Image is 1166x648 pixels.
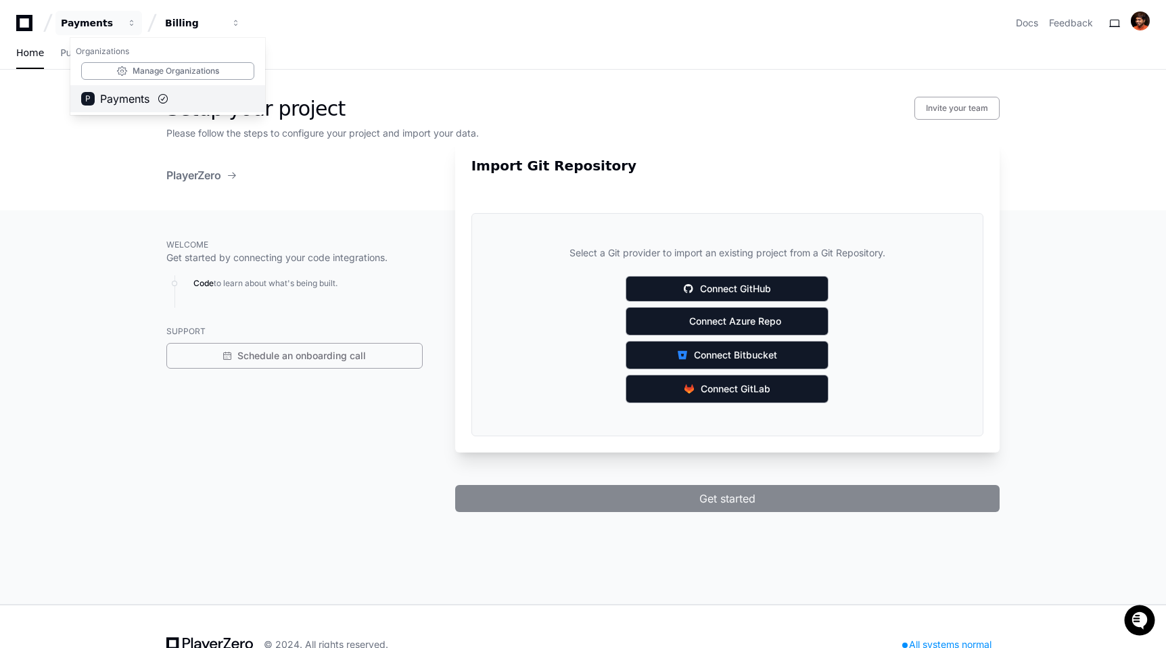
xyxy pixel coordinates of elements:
button: Feedback [1049,16,1093,30]
span: Code [193,278,214,288]
iframe: Open customer support [1123,603,1159,640]
img: 1736555170064-99ba0984-63c1-480f-8ee9-699278ef63ed [14,101,38,125]
a: Powered byPylon [95,141,164,152]
button: Invite your team [914,97,1000,120]
div: Welcome [14,54,246,76]
p: Select a Git provider to import an existing project from a Git Repository. [569,246,885,260]
p: to learn about what's being built. [193,275,423,292]
a: Pull Requests [60,38,123,69]
div: Start new chat [46,101,222,114]
button: Connect GitLab [626,375,829,403]
span: Welcome [166,239,208,250]
a: Manage Organizations [81,62,254,80]
h2: Import Git Repository [471,156,983,175]
img: PlayerZero [14,14,41,41]
span: PlayerZero [166,167,221,183]
div: Payments [61,16,119,30]
p: Get started by connecting your code integrations. [166,251,423,264]
span: Home [16,49,44,57]
p: Please follow the steps to configure your project and import your data. [166,126,1000,140]
button: Connect GitHub [626,276,829,302]
a: Schedule an onboarding call [166,343,423,369]
button: Get started [455,485,1000,512]
button: Connect Bitbucket [626,341,829,369]
div: We're available if you need us! [46,114,171,125]
span: Connect Bitbucket [694,348,777,362]
button: Connect Azure Repo [626,307,829,335]
div: Billing [165,16,223,30]
a: Docs [1016,16,1038,30]
img: ACg8ocINLNmARpYePqX6TwQpfvt7oUpZxqvXm_stglHx7IZrOUD4xwk=s96-c [1131,11,1150,30]
span: Connect GitLab [701,382,770,396]
span: Pylon [135,142,164,152]
button: Start new chat [230,105,246,121]
button: Billing [160,11,246,35]
span: support [166,326,206,336]
span: Payments [100,91,149,107]
span: Connect Azure Repo [689,315,781,328]
div: Payments [70,38,265,115]
button: Payments [55,11,142,35]
h1: Organizations [70,41,265,62]
span: Pull Requests [60,49,123,57]
div: P [81,92,95,106]
a: Home [16,38,44,69]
